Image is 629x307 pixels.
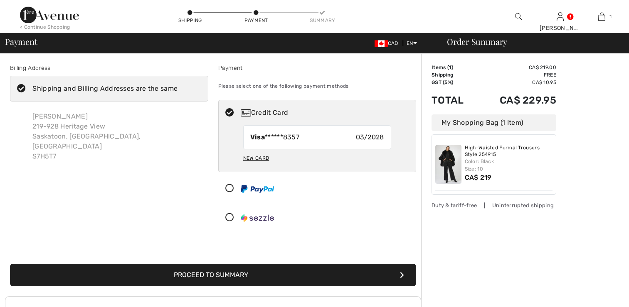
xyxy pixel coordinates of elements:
span: 1 [609,13,612,20]
img: Canadian Dollar [375,40,388,47]
strong: Visa [250,133,265,141]
a: Sign In [557,12,564,20]
td: Shipping [432,71,477,79]
td: CA$ 10.95 [477,79,556,86]
td: Free [477,71,556,79]
span: 1 [449,64,451,70]
img: My Info [557,12,564,22]
img: Credit Card [241,109,251,116]
div: Shipping and Billing Addresses are the same [32,84,178,94]
div: Credit Card [241,108,410,118]
div: [PERSON_NAME] 219-928 Heritage View Saskatoon, [GEOGRAPHIC_DATA], [GEOGRAPHIC_DATA] S7H5T7 [26,105,208,168]
img: Sezzle [241,214,274,222]
img: High-Waisted Formal Trousers Style 254915 [435,145,461,184]
span: EN [407,40,417,46]
img: My Bag [598,12,605,22]
img: 1ère Avenue [20,7,79,23]
span: CAD [375,40,402,46]
td: Items ( ) [432,64,477,71]
div: Please select one of the following payment methods [218,76,417,97]
div: Payment [244,17,269,24]
div: < Continue Shopping [20,23,70,31]
span: 03/2028 [356,132,384,142]
td: GST (5%) [432,79,477,86]
a: High-Waisted Formal Trousers Style 254915 [465,145,553,158]
span: Payment [5,37,37,46]
div: Color: Black Size: 10 [465,158,553,173]
button: Proceed to Summary [10,264,416,286]
div: Billing Address [10,64,208,72]
a: 1 [581,12,622,22]
div: My Shopping Bag (1 Item) [432,114,556,131]
div: New Card [243,151,269,165]
div: [PERSON_NAME] [540,24,580,32]
td: CA$ 229.95 [477,86,556,114]
img: PayPal [241,185,274,193]
div: Summary [310,17,335,24]
span: CA$ 219 [465,173,492,181]
div: Payment [218,64,417,72]
div: Duty & tariff-free | Uninterrupted shipping [432,201,556,209]
img: search the website [515,12,522,22]
div: Order Summary [437,37,624,46]
div: Shipping [178,17,202,24]
td: CA$ 219.00 [477,64,556,71]
td: Total [432,86,477,114]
